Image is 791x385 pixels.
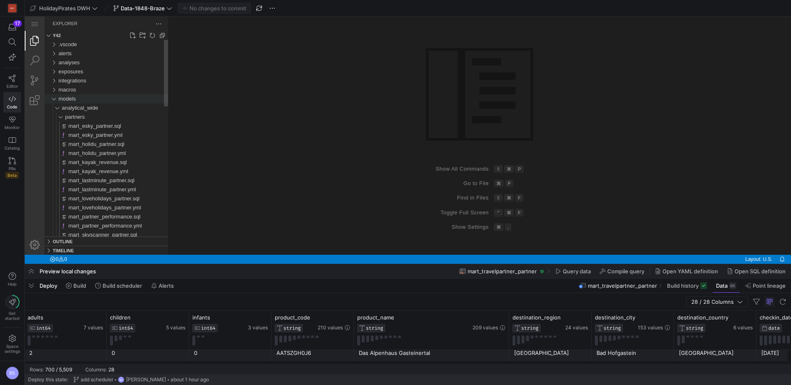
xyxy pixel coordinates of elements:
div: mart_esky_partner.sql [20,105,143,114]
span: mart_skyscanner_partner.sql [44,215,112,221]
button: 28 / 28 Columns [686,296,748,307]
button: Build history [663,279,711,293]
div: mart_partner_performance.sql [20,196,143,205]
a: Views and More Actions... [129,3,138,12]
a: PRsBeta [3,154,21,182]
span: [PERSON_NAME] [126,377,166,383]
a: New Folder... [114,15,122,23]
div: mart_holidu_partner.sql [20,123,143,132]
div: /models/analytical_wide/partners/mart_loveholidays_partner.sql [35,178,143,187]
div: 6K [729,282,736,289]
span: Deploy this state: [28,377,68,383]
span: Data-1848-Braze [121,5,165,12]
div: /models/analytical_wide/partners/mart_skyscanner_partner.sql [35,214,143,223]
ul: / actions [104,15,143,23]
div: /models/analytical_wide/partners/mart_loveholidays_partner.yml [35,187,143,196]
div: 17 [13,20,22,27]
div: alerts [20,33,143,42]
span: mart_loveholidays_partner.sql [44,179,115,185]
button: Build [62,279,90,293]
span: Catalog [5,146,20,150]
div: mart_loveholidays_partner.yml [20,187,143,196]
div: BS [6,366,19,380]
span: STRING [521,325,538,331]
div: AATSZGH0J6 [276,345,349,361]
div: /models [34,78,143,87]
li: Collapse Folders in Explorer [133,15,142,23]
div: models [20,78,143,87]
span: analytical_wide [37,88,73,94]
div: Outline Section [20,220,143,229]
span: PRs [9,166,16,171]
div: 0 [194,345,267,361]
div: /models/analytical_wide/partners/mart_kayak_revenue.sql [35,141,143,150]
div: HG [8,4,16,12]
span: mart_esky_partner.sql [44,106,96,113]
div: mart_kayak_revenue.yml [20,150,143,160]
div: Rows: [30,367,44,373]
div: exposures [20,51,143,60]
span: Open YAML definition [662,268,718,275]
div: analytical_wide [20,87,143,96]
span: 210 values [318,325,343,331]
span: Data [716,282,728,289]
span: 209 values [473,325,498,331]
span: about 1 hour ago [171,377,209,383]
h3: Explorer Section: y42 [28,14,36,23]
div: Timeline Section [20,229,143,238]
button: HolidayPirates DWH [28,3,100,14]
div: Folders Section [20,14,143,23]
span: Open SQL definition [735,268,786,275]
div: Layout: U.S. [717,238,751,247]
div: BS [118,376,124,383]
div: Das Alpenhaus Gasteinertal [359,345,504,361]
span: INT64 [36,325,51,331]
span: 3 values [248,325,268,331]
div: partners [20,96,143,105]
a: HG [3,1,21,15]
span: mart_holidu_partner.yml [44,134,101,140]
div: /models/analytical_wide/partners/mart_partner_performance.sql [35,196,143,205]
span: STRING [366,325,383,331]
span: DATE [768,325,780,331]
span: 7 values [84,325,103,331]
span: Space settings [5,344,20,354]
h3: Timeline [28,230,49,239]
div: /models/analytical_wide/partners/mart_partner_performance.yml [35,205,143,214]
span: 6 values [733,325,753,331]
div: /models/analytical_wide/partners/mart_kayak_revenue.yml [35,150,143,160]
span: 5 values [166,325,185,331]
span: STRING [604,325,621,331]
span: children [110,314,131,321]
div: 2 [29,345,102,361]
div: analyses [20,42,143,51]
button: Help [3,269,21,290]
span: Editor [7,84,18,89]
a: Catalog [3,133,21,154]
button: Getstarted [3,292,21,324]
div: mart_esky_partner.yml [20,114,143,123]
div: mart_kayak_revenue.sql [20,141,143,150]
div: /exposures [34,51,143,60]
button: Compile query [596,264,648,278]
div: /models/analytical_wide/partners/mart_lastminute_partner.yml [35,169,143,178]
span: 28 / 28 Columns [691,298,737,305]
span: product_name [357,314,394,321]
span: mart_esky_partner.yml [44,115,98,122]
button: BS [3,364,21,382]
span: mart_kayak_revenue.sql [44,143,102,149]
div: mart_lastminute_partner.sql [20,160,143,169]
span: Code [7,104,17,109]
span: Preview local changes [40,268,96,275]
a: Refresh Explorer [124,15,132,23]
span: mart_lastminute_partner.sql [44,161,110,167]
span: destination_country [677,314,728,321]
a: Monitor [3,113,21,133]
div: 0 [112,345,184,361]
span: models [34,79,51,85]
span: mart_partner_performance.sql [44,197,116,203]
span: integrations [34,61,61,67]
span: STRING [283,325,301,331]
div: .vscode [20,23,143,33]
span: Query data [563,268,591,275]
